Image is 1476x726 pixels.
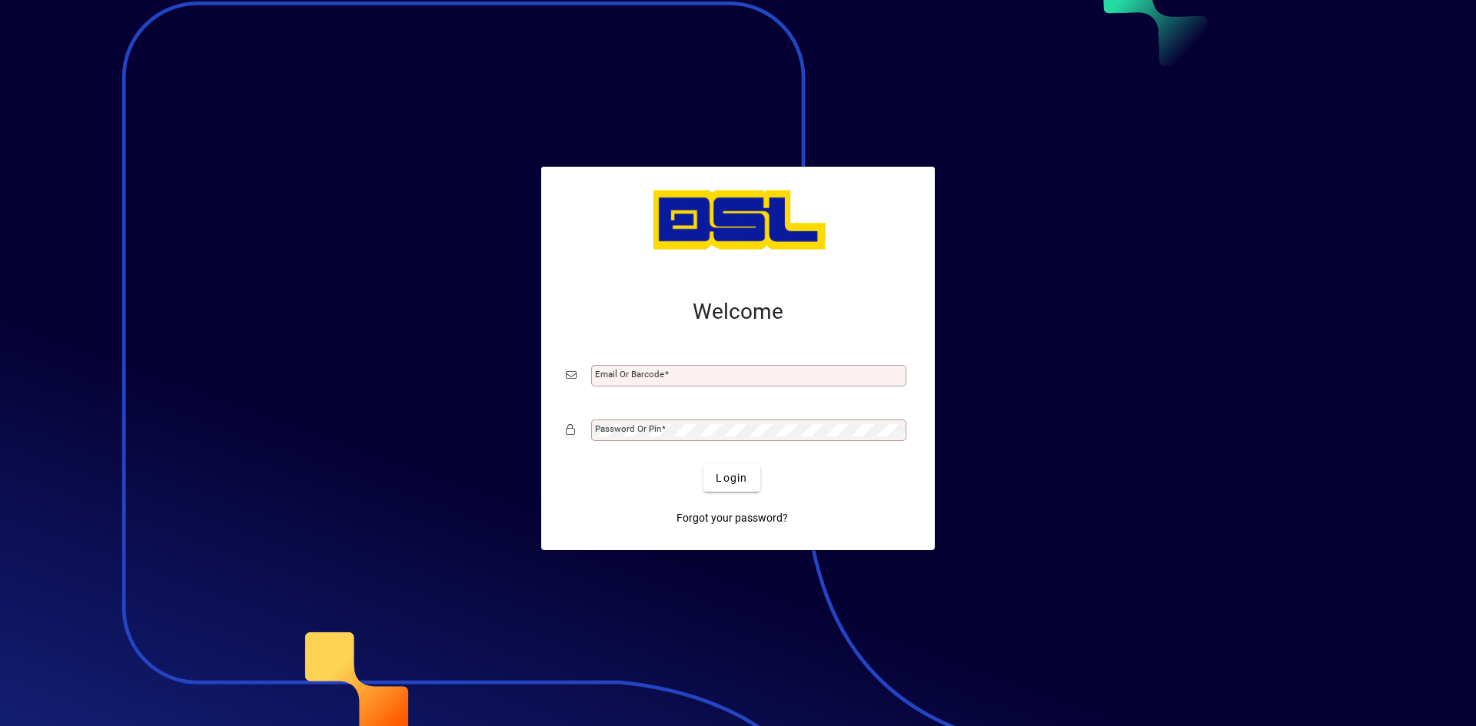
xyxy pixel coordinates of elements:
[703,464,760,492] button: Login
[670,504,794,532] a: Forgot your password?
[566,299,910,325] h2: Welcome
[676,510,788,526] span: Forgot your password?
[716,470,747,486] span: Login
[595,369,664,380] mat-label: Email or Barcode
[595,423,661,434] mat-label: Password or Pin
